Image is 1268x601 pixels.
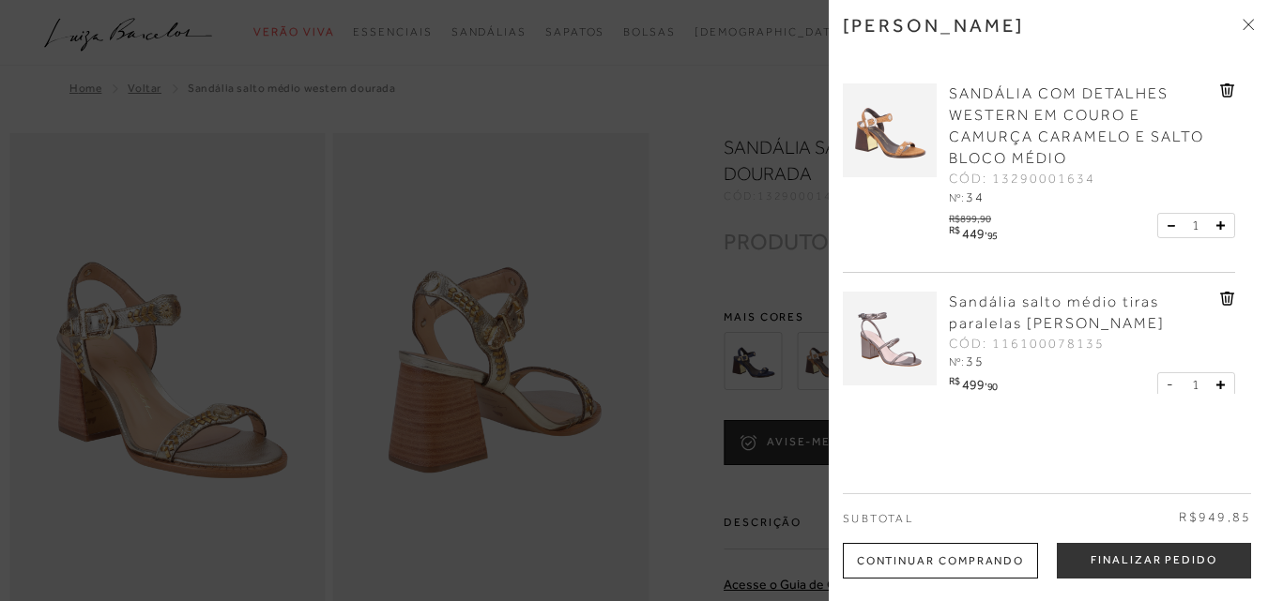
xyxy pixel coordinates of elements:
img: Sandália salto médio tiras paralelas rolotê chumbo [843,292,937,385]
i: R$ [949,225,959,235]
span: 35 [966,353,985,368]
i: R$ [949,376,959,386]
span: Nº: [949,191,964,204]
span: 90 [987,381,998,392]
span: Nº: [949,355,964,368]
span: SANDÁLIA COM DETALHES WESTERN EM COURO E CAMURÇA CARAMELO E SALTO BLOCO MÉDIO [949,85,1204,167]
span: 1 [1192,375,1199,395]
span: Subtotal [843,512,913,525]
a: Sandália salto médio tiras paralelas [PERSON_NAME] [949,292,1215,335]
span: 1 [1192,216,1199,235]
span: CÓD: 13290001634 [949,170,1095,188]
a: SANDÁLIA COM DETALHES WESTERN EM COURO E CAMURÇA CARAMELO E SALTO BLOCO MÉDIO [949,83,1215,170]
h3: [PERSON_NAME] [843,14,1025,37]
span: 95 [987,230,998,241]
span: R$949,85 [1179,508,1251,527]
div: R$899,90 [949,208,1001,224]
span: Sandália salto médio tiras paralelas [PERSON_NAME] [949,293,1165,332]
div: Continuar Comprando [843,543,1038,578]
span: 449 [962,226,985,241]
i: , [985,376,998,386]
img: SANDÁLIA COM DETALHES WESTERN EM COURO E CAMURÇA CARAMELO E SALTO BLOCO MÉDIO [843,83,937,177]
button: Finalizar Pedido [1057,543,1251,578]
i: , [985,225,998,235]
span: CÓD: 116100078135 [949,335,1105,353]
span: 499 [962,377,985,392]
span: 34 [966,189,985,204]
